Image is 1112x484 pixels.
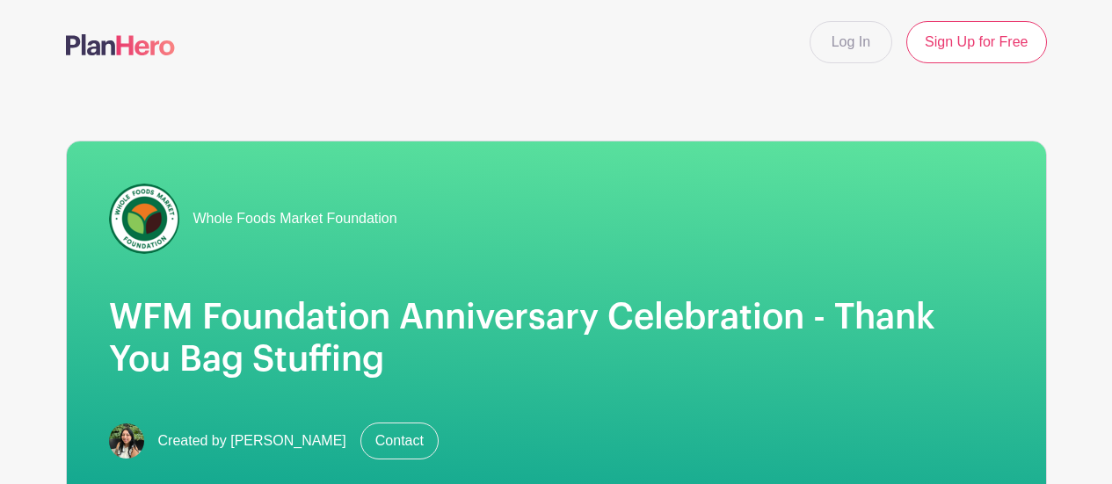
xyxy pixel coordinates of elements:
a: Sign Up for Free [906,21,1046,63]
img: wfmf_primary_badge_4c.png [109,184,179,254]
img: mireya.jpg [109,423,144,459]
a: Contact [360,423,439,459]
a: Log In [810,21,892,63]
img: logo-507f7623f17ff9eddc593b1ce0a138ce2505c220e1c5a4e2b4648c50719b7d32.svg [66,34,175,55]
h1: WFM Foundation Anniversary Celebration - Thank You Bag Stuffing [109,296,1004,380]
span: Created by [PERSON_NAME] [158,430,346,451]
span: Whole Foods Market Foundation [193,208,397,229]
